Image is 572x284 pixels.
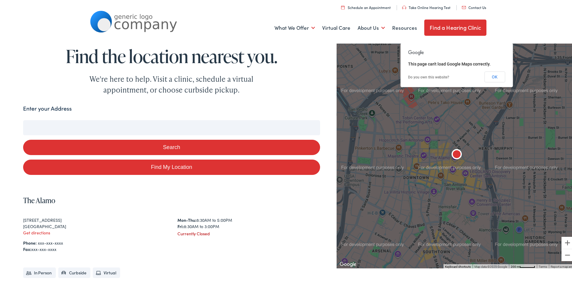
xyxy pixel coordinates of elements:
[338,259,358,267] img: Google
[23,103,72,112] label: Enter your Address
[274,16,315,38] a: What We Offer
[341,4,391,9] a: Schedule an Appointment
[23,194,55,204] a: The Alamo
[23,216,166,222] div: [STREET_ADDRESS]
[23,245,320,251] div: xxx-xxx-xxxx
[23,228,50,234] a: Get directions
[408,74,449,78] a: Do you own this website?
[509,263,537,267] button: Map Scale: 200 m per 48 pixels
[322,16,350,38] a: Virtual Care
[23,158,320,174] a: Find My Location
[177,229,320,236] div: Currently Closed
[402,4,450,9] a: Take Online Hearing Test
[23,222,166,228] div: [GEOGRAPHIC_DATA]
[23,266,56,277] li: In Person
[23,139,320,154] button: Search
[177,222,184,228] strong: Fri:
[177,216,196,222] strong: Mon-Thu:
[38,239,63,245] a: xxx-xxx-xxxx
[408,60,491,65] span: This page can't load Google Maps correctly.
[338,259,358,267] a: Open this area in Google Maps (opens a new window)
[424,18,486,35] a: Find a Hearing Clinic
[23,45,320,65] h1: Find the location nearest you.
[402,5,406,8] img: utility icon
[58,266,91,277] li: Curbside
[392,16,417,38] a: Resources
[474,264,507,267] span: Map data ©2025 Google
[23,119,320,134] input: Enter your address or zip code
[445,264,471,268] button: Keyboard shortcuts
[23,239,37,245] strong: Phone:
[462,5,466,8] img: utility icon
[23,245,31,251] strong: Fax:
[449,147,464,161] div: The Alamo
[539,264,547,267] a: Terms (opens in new tab)
[484,70,505,81] button: OK
[177,216,320,228] div: 8:30AM to 5:00PM 8:30AM to 3:00PM
[358,16,385,38] a: About Us
[511,264,519,267] span: 200 m
[75,72,268,94] div: We're here to help. Visit a clinic, schedule a virtual appointment, or choose curbside pickup.
[462,4,486,9] a: Contact Us
[341,4,345,8] img: utility icon
[93,266,120,277] li: Virtual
